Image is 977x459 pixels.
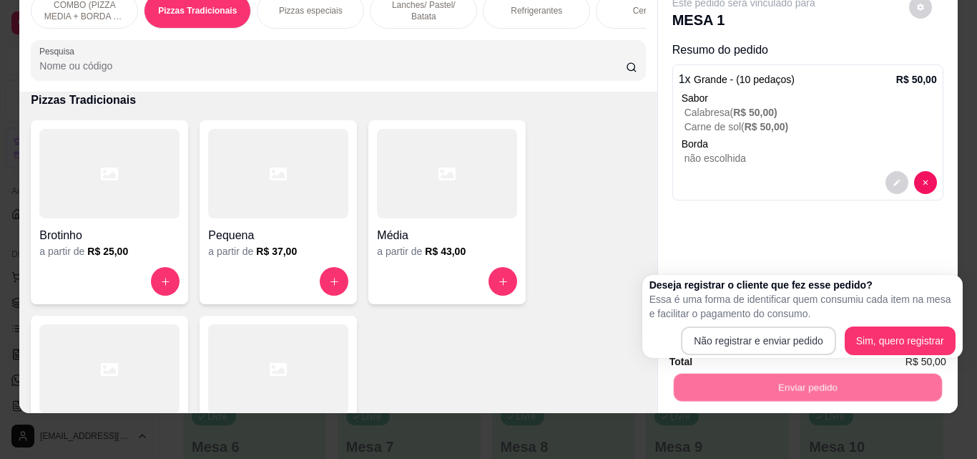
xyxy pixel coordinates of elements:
[684,120,937,134] p: Carne de sol (
[896,72,937,87] p: R$ 50,00
[39,227,180,244] h4: Brotinho
[694,74,795,85] span: Grande - (10 pedaços)
[681,327,836,355] button: Não registrar e enviar pedido
[672,10,815,30] p: MESA 1
[845,327,956,355] button: Sim, quero registrar
[208,227,348,244] h4: Pequena
[684,105,937,120] p: Calabresa (
[649,278,956,292] h2: Deseja registrar o cliente que fez esse pedido?
[279,5,343,16] p: Pizzas especiais
[39,59,626,73] input: Pesquisa
[320,267,348,296] button: increase-product-quantity
[885,171,908,194] button: decrease-product-quantity
[31,92,645,109] p: Pizzas Tradicionais
[679,71,795,88] p: 1 x
[208,244,348,259] div: a partir de
[733,107,777,118] span: R$ 50,00 )
[669,356,692,367] strong: Total
[425,244,466,259] h6: R$ 43,00
[39,45,79,57] label: Pesquisa
[673,373,941,401] button: Enviar pedido
[488,267,517,296] button: increase-product-quantity
[87,244,128,259] h6: R$ 25,00
[682,137,937,151] p: Borda
[39,244,180,259] div: a partir de
[377,227,517,244] h4: Média
[256,244,297,259] h6: R$ 37,00
[511,5,562,16] p: Refrigerantes
[377,244,517,259] div: a partir de
[905,354,946,369] span: R$ 50,00
[745,121,789,132] span: R$ 50,00 )
[684,151,937,165] p: não escolhida
[672,42,943,59] p: Resumo do pedido
[649,292,956,321] p: Essa é uma forma de identificar quem consumiu cada item na mesa e facilitar o pagamento do consumo.
[914,171,937,194] button: decrease-product-quantity
[158,5,237,16] p: Pizzas Tradicionais
[151,267,180,296] button: increase-product-quantity
[682,91,937,105] div: Sabor
[633,5,667,16] p: Cervejas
